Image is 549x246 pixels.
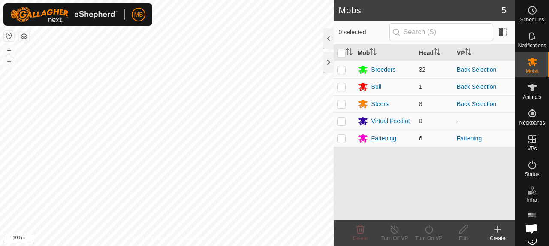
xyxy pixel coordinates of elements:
[371,117,410,126] div: Virtual Feedlot
[371,134,396,143] div: Fattening
[175,235,200,243] a: Contact Us
[520,17,544,22] span: Schedules
[453,112,515,130] td: -
[419,66,426,73] span: 32
[527,197,537,203] span: Infra
[4,56,14,67] button: –
[522,223,543,228] span: Heatmap
[419,100,422,107] span: 8
[480,234,515,242] div: Create
[523,94,541,100] span: Animals
[416,45,453,61] th: Head
[10,7,118,22] img: Gallagher Logo
[370,49,377,56] p-sorticon: Activate to sort
[339,5,501,15] h2: Mobs
[453,45,515,61] th: VP
[465,49,471,56] p-sorticon: Activate to sort
[339,28,389,37] span: 0 selected
[457,100,497,107] a: Back Selection
[457,83,497,90] a: Back Selection
[526,69,538,74] span: Mobs
[412,234,446,242] div: Turn On VP
[346,49,353,56] p-sorticon: Activate to sort
[371,100,389,109] div: Steers
[501,4,506,17] span: 5
[419,135,422,142] span: 6
[419,118,422,125] span: 0
[419,83,422,90] span: 1
[527,146,537,151] span: VPs
[446,234,480,242] div: Edit
[133,235,165,243] a: Privacy Policy
[354,45,416,61] th: Mob
[134,10,143,19] span: MB
[457,135,482,142] a: Fattening
[520,217,543,240] div: Open chat
[518,43,546,48] span: Notifications
[371,82,381,91] div: Bull
[19,31,29,42] button: Map Layers
[525,172,539,177] span: Status
[4,45,14,55] button: +
[371,65,396,74] div: Breeders
[389,23,493,41] input: Search (S)
[377,234,412,242] div: Turn Off VP
[4,31,14,41] button: Reset Map
[353,235,368,241] span: Delete
[457,66,497,73] a: Back Selection
[434,49,440,56] p-sorticon: Activate to sort
[519,120,545,125] span: Neckbands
